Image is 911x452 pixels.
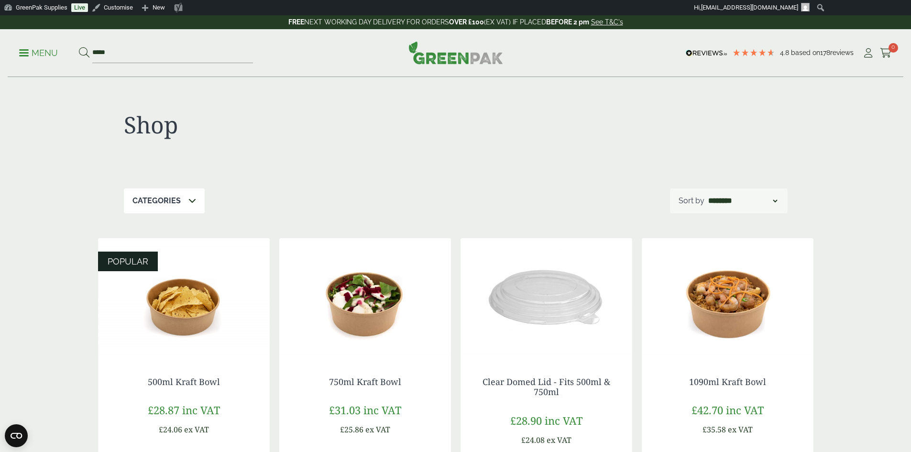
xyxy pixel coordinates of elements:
a: 0 [880,46,892,60]
a: 1090ml Kraft Bowl [689,376,766,387]
img: Kraft Bowl 1090ml with Prawns and Rice [642,238,813,358]
img: Clear Domed Lid - Fits 750ml-0 [461,238,632,358]
span: ex VAT [547,435,571,445]
span: ex VAT [728,424,753,435]
span: £28.90 [510,413,542,428]
a: Live [71,3,88,12]
span: Based on [791,49,820,56]
select: Shop order [706,195,779,207]
span: inc VAT [363,403,401,417]
a: See T&C's [591,18,623,26]
p: Sort by [679,195,704,207]
i: Cart [880,48,892,58]
span: £24.06 [159,424,182,435]
span: £25.86 [340,424,363,435]
a: Clear Domed Lid - Fits 500ml & 750ml [483,376,610,398]
span: £31.03 [329,403,361,417]
span: inc VAT [545,413,582,428]
span: reviews [830,49,854,56]
div: 4.78 Stars [732,48,775,57]
a: 500ml Kraft Bowl [148,376,220,387]
img: GreenPak Supplies [408,41,503,64]
strong: BEFORE 2 pm [546,18,589,26]
a: Menu [19,47,58,57]
span: £28.87 [148,403,179,417]
span: inc VAT [182,403,220,417]
span: ex VAT [184,424,209,435]
span: 178 [820,49,830,56]
i: My Account [862,48,874,58]
strong: FREE [288,18,304,26]
strong: OVER £100 [449,18,484,26]
h1: Shop [124,111,456,139]
span: ex VAT [365,424,390,435]
span: [EMAIL_ADDRESS][DOMAIN_NAME] [701,4,798,11]
img: REVIEWS.io [686,50,727,56]
span: £24.08 [521,435,545,445]
p: Categories [132,195,181,207]
span: £42.70 [691,403,723,417]
a: 750ml Kraft Bowl [329,376,401,387]
span: 0 [889,43,898,53]
button: Open CMP widget [5,424,28,447]
img: Kraft Bowl 500ml with Nachos [98,238,270,358]
p: Menu [19,47,58,59]
span: £35.58 [702,424,726,435]
span: POPULAR [108,256,148,266]
span: inc VAT [726,403,764,417]
img: Kraft Bowl 750ml with Goats Cheese Salad Open [279,238,451,358]
span: 4.8 [780,49,791,56]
